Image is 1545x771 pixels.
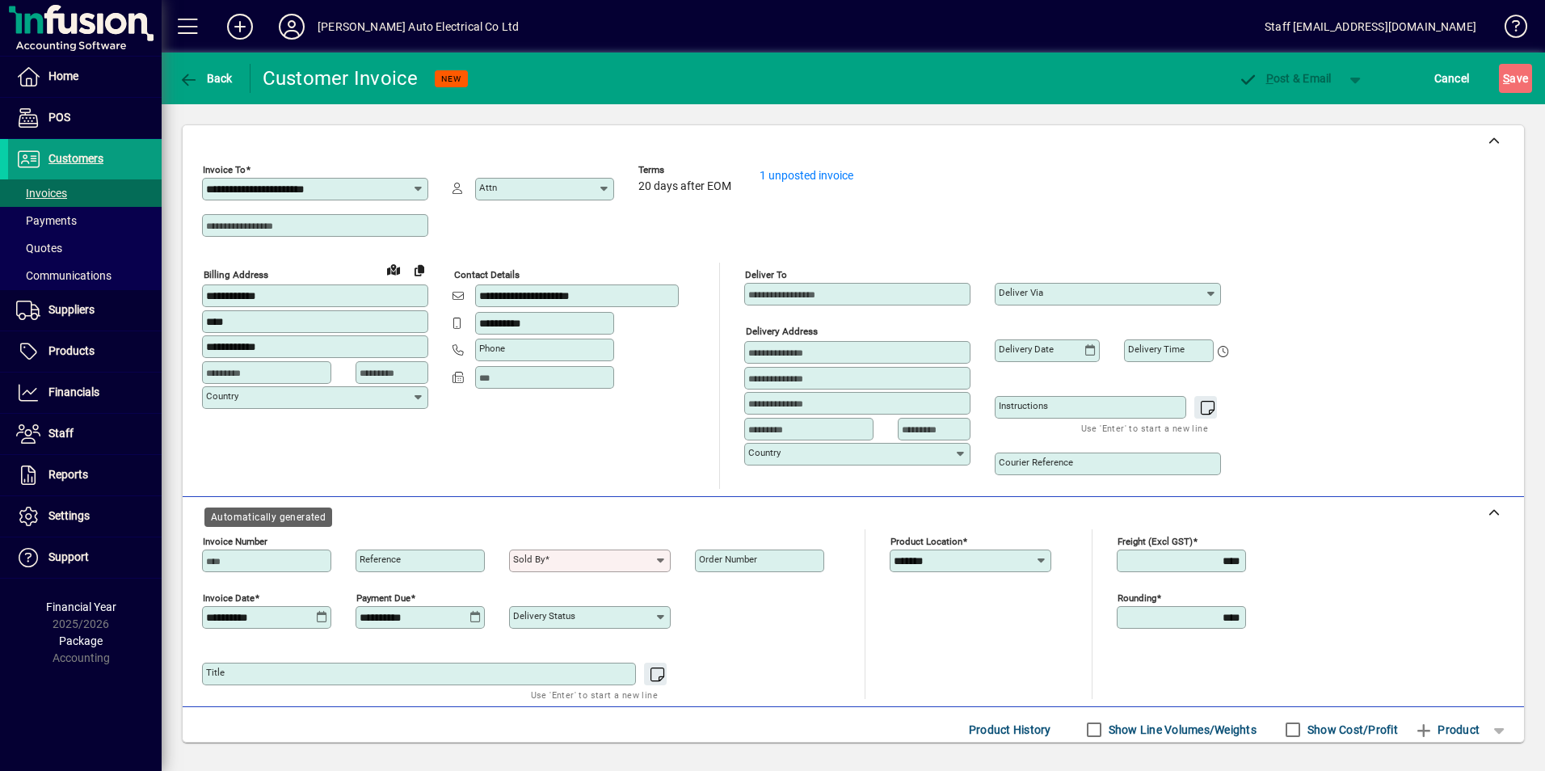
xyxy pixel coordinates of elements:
span: P [1266,72,1273,85]
mat-hint: Use 'Enter' to start a new line [531,685,658,704]
span: Communications [16,269,112,282]
span: Payments [16,214,77,227]
mat-label: Delivery date [999,343,1054,355]
a: Suppliers [8,290,162,331]
button: Product History [962,715,1058,744]
mat-label: Deliver via [999,287,1043,298]
mat-label: Rounding [1118,592,1156,604]
a: Home [8,57,162,97]
button: Back [175,64,237,93]
span: Support [48,550,89,563]
a: Payments [8,207,162,234]
mat-label: Reference [360,554,401,565]
div: Customer Invoice [263,65,419,91]
mat-label: Freight (excl GST) [1118,536,1193,547]
span: ave [1503,65,1528,91]
mat-label: Deliver To [745,269,787,280]
span: POS [48,111,70,124]
div: Automatically generated [204,508,332,527]
button: Save [1499,64,1532,93]
button: Add [214,12,266,41]
span: Product History [969,717,1051,743]
div: Staff [EMAIL_ADDRESS][DOMAIN_NAME] [1265,14,1476,40]
button: Profile [266,12,318,41]
span: Home [48,70,78,82]
span: Suppliers [48,303,95,316]
label: Show Line Volumes/Weights [1105,722,1257,738]
span: Staff [48,427,74,440]
span: Invoices [16,187,67,200]
span: 20 days after EOM [638,180,731,193]
span: Financials [48,385,99,398]
mat-hint: Use 'Enter' to start a new line [1081,419,1208,437]
a: Products [8,331,162,372]
a: Communications [8,262,162,289]
span: Cancel [1434,65,1470,91]
span: Product [1414,717,1480,743]
mat-label: Product location [890,536,962,547]
span: NEW [441,74,461,84]
span: Customers [48,152,103,165]
span: S [1503,72,1509,85]
span: Package [59,634,103,647]
mat-label: Country [748,447,781,458]
a: Quotes [8,234,162,262]
mat-label: Delivery time [1128,343,1185,355]
span: ost & Email [1238,72,1332,85]
button: Copy to Delivery address [406,257,432,283]
a: POS [8,98,162,138]
mat-label: Phone [479,343,505,354]
span: Financial Year [46,600,116,613]
a: Financials [8,373,162,413]
div: [PERSON_NAME] Auto Electrical Co Ltd [318,14,519,40]
span: Products [48,344,95,357]
mat-label: Title [206,667,225,678]
mat-label: Delivery status [513,610,575,621]
a: 1 unposted invoice [760,169,853,182]
span: Terms [638,165,735,175]
a: Settings [8,496,162,537]
mat-label: Instructions [999,400,1048,411]
a: Knowledge Base [1492,3,1525,56]
mat-label: Courier Reference [999,457,1073,468]
mat-label: Sold by [513,554,545,565]
mat-label: Invoice number [203,536,267,547]
app-page-header-button: Back [162,64,250,93]
button: Cancel [1430,64,1474,93]
mat-label: Payment due [356,592,410,604]
span: Settings [48,509,90,522]
mat-label: Invoice To [203,164,246,175]
mat-label: Order number [699,554,757,565]
mat-label: Invoice date [203,592,255,604]
span: Back [179,72,233,85]
a: View on map [381,256,406,282]
span: Quotes [16,242,62,255]
a: Invoices [8,179,162,207]
span: Reports [48,468,88,481]
mat-label: Country [206,390,238,402]
button: Post & Email [1230,64,1340,93]
label: Show Cost/Profit [1304,722,1398,738]
a: Reports [8,455,162,495]
mat-label: Attn [479,182,497,193]
a: Support [8,537,162,578]
button: Product [1406,715,1488,744]
a: Staff [8,414,162,454]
